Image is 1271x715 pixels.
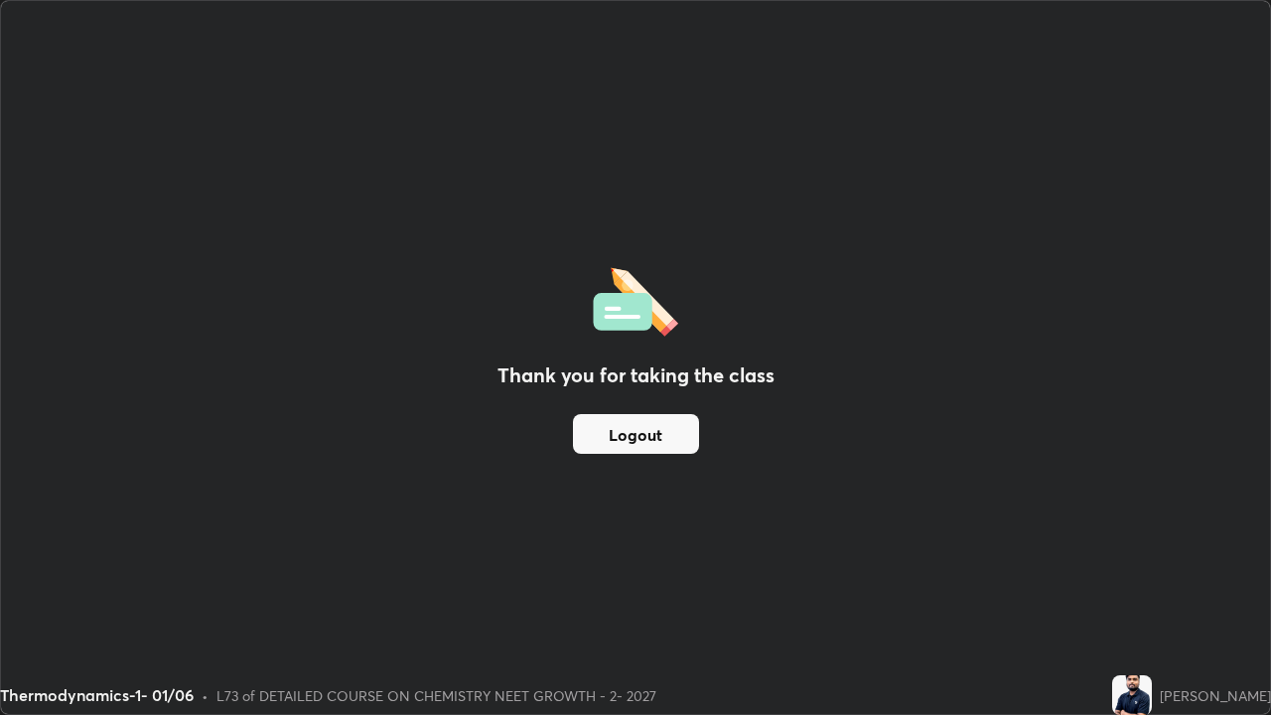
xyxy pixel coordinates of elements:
[1160,685,1271,706] div: [PERSON_NAME]
[497,360,775,390] h2: Thank you for taking the class
[593,261,678,337] img: offlineFeedback.1438e8b3.svg
[1112,675,1152,715] img: d3afc91c8d51471cb35968126d237139.jpg
[216,685,656,706] div: L73 of DETAILED COURSE ON CHEMISTRY NEET GROWTH - 2- 2027
[573,414,699,454] button: Logout
[202,685,209,706] div: •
